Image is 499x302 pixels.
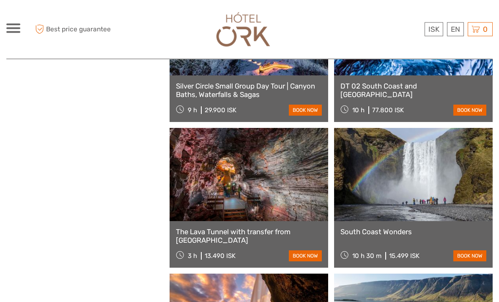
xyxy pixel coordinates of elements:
[428,25,439,33] span: ISK
[97,13,107,23] button: Open LiveChat chat widget
[352,107,365,114] span: 10 h
[453,105,486,116] a: book now
[340,82,486,100] a: DT 02 South Coast and [GEOGRAPHIC_DATA]
[188,107,197,114] span: 9 h
[205,107,236,114] div: 29.900 ISK
[188,252,197,260] span: 3 h
[372,107,404,114] div: 77.800 ISK
[447,22,464,36] div: EN
[176,228,322,245] a: The Lava Tunnel with transfer from [GEOGRAPHIC_DATA]
[33,22,128,36] span: Best price guarantee
[176,82,322,100] a: Silver Circle Small Group Day Tour | Canyon Baths, Waterfalls & Sagas
[12,15,96,22] p: We're away right now. Please check back later!
[205,252,236,260] div: 13.490 ISK
[482,25,489,33] span: 0
[352,252,381,260] span: 10 h 30 m
[289,105,322,116] a: book now
[289,251,322,262] a: book now
[340,228,486,236] a: South Coast Wonders
[389,252,419,260] div: 15.499 ISK
[453,251,486,262] a: book now
[212,8,274,50] img: Our services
